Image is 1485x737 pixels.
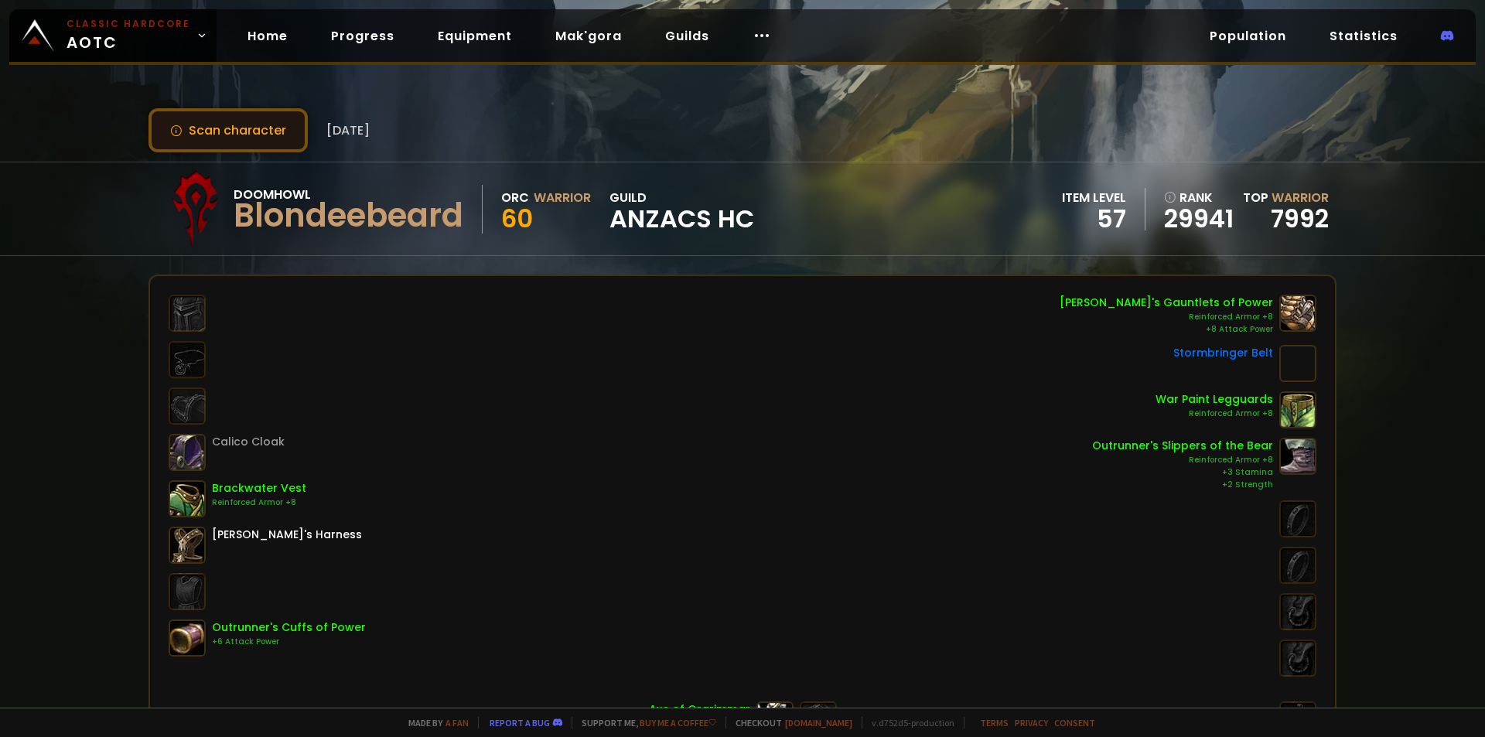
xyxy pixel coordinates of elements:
[1279,438,1316,475] img: item-15498
[534,188,591,207] div: Warrior
[1279,391,1316,428] img: item-14727
[1173,345,1273,361] div: Stormbringer Belt
[1060,323,1273,336] div: +8 Attack Power
[543,20,634,52] a: Mak'gora
[1156,408,1273,420] div: Reinforced Armor +8
[1272,189,1329,206] span: Warrior
[212,434,285,450] div: Calico Cloak
[212,636,366,648] div: +6 Attack Power
[1092,479,1273,491] div: +2 Strength
[1197,20,1299,52] a: Population
[234,185,463,204] div: Doomhowl
[1156,391,1273,408] div: War Paint Legguards
[980,717,1009,728] a: Terms
[725,717,852,728] span: Checkout
[425,20,524,52] a: Equipment
[1243,188,1329,207] div: Top
[212,619,366,636] div: Outrunner's Cuffs of Power
[501,201,533,236] span: 60
[1060,311,1273,323] div: Reinforced Armor +8
[1054,717,1095,728] a: Consent
[1092,466,1273,479] div: +3 Stamina
[501,188,529,207] div: Orc
[1060,295,1273,311] div: [PERSON_NAME]'s Gauntlets of Power
[212,496,306,509] div: Reinforced Armor +8
[169,527,206,564] img: item-6125
[148,108,308,152] button: Scan character
[67,17,190,54] span: AOTC
[649,701,750,718] div: Axe of Orgrimmar
[234,204,463,227] div: Blondeebeard
[235,20,300,52] a: Home
[653,20,722,52] a: Guilds
[326,121,370,140] span: [DATE]
[212,480,306,496] div: Brackwater Vest
[1092,454,1273,466] div: Reinforced Armor +8
[862,717,954,728] span: v. d752d5 - production
[572,717,716,728] span: Support me,
[1092,438,1273,454] div: Outrunner's Slippers of the Bear
[640,717,716,728] a: Buy me a coffee
[169,480,206,517] img: item-3306
[319,20,407,52] a: Progress
[1317,20,1410,52] a: Statistics
[1062,188,1126,207] div: item level
[445,717,469,728] a: a fan
[399,717,469,728] span: Made by
[785,717,852,728] a: [DOMAIN_NAME]
[212,527,362,543] div: [PERSON_NAME]'s Harness
[67,17,190,31] small: Classic Hardcore
[1279,295,1316,332] img: item-9787
[1279,345,1316,382] img: item-12978
[609,207,754,230] span: Anzacs HC
[169,434,206,471] img: item-1497
[1271,201,1329,236] a: 7992
[9,9,217,62] a: Classic HardcoreAOTC
[1062,207,1126,230] div: 57
[1164,207,1234,230] a: 29941
[490,717,550,728] a: Report a bug
[169,619,206,657] img: item-15499
[609,188,754,230] div: guild
[1015,717,1048,728] a: Privacy
[1164,188,1234,207] div: rank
